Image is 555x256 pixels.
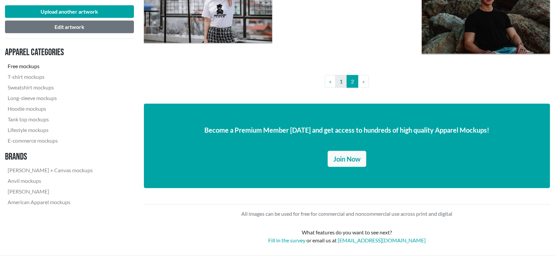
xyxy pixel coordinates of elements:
a: Lifestyle mockups [5,125,95,135]
a: Anvil mockups [5,176,95,186]
a: American Apparel mockups [5,197,95,207]
h3: Apparel categories [5,47,95,58]
a: 2 [347,75,358,88]
a: Sweatshirt mockups [5,82,95,93]
button: Upload another artwork [5,5,134,18]
a: E-commerce mockups [5,135,95,146]
a: [EMAIL_ADDRESS][DOMAIN_NAME] [338,237,426,243]
a: Join Now [328,151,366,167]
a: 1 [335,75,347,88]
div: What features do you want to see next? or email us at [158,228,536,244]
a: T-shirt mockups [5,71,95,82]
a: Hoodie mockups [5,103,95,114]
a: Free mockups [5,61,95,71]
p: All images can be used for free for commercial and noncommercial use across print and digital [144,210,550,218]
a: [PERSON_NAME] + Canvas mockups [5,165,95,176]
a: Long-sleeve mockups [5,93,95,103]
a: Fill in the survey [268,237,305,243]
a: Tank top mockups [5,114,95,125]
a: [PERSON_NAME] [5,186,95,197]
h3: Brands [5,151,95,163]
p: Become a Premium Member [DATE] and get access to hundreds of high quality Apparel Mockups! [155,125,540,135]
span: « [329,78,331,84]
button: Edit artwork [5,21,134,33]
